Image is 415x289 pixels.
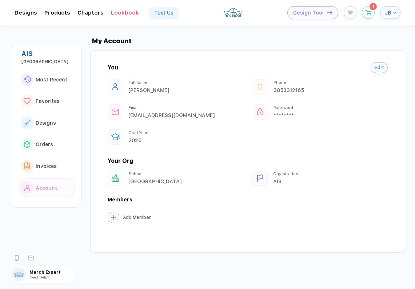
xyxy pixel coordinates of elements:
[287,6,338,19] button: Design Toolicon
[29,275,49,279] span: Need Help?
[21,59,75,64] div: Boston University
[29,270,75,275] span: Merch Expert
[274,87,369,93] div: 3853312165
[128,87,224,93] div: Jacob Brinton
[24,76,31,83] img: link to icon
[36,163,57,169] span: Invoices
[374,65,384,70] span: Edit
[128,137,224,143] div: 2026
[273,172,368,176] div: Organization
[384,9,391,16] span: JB
[372,4,374,9] span: 1
[77,9,104,16] div: ChaptersToggle dropdown menu chapters
[19,157,75,176] button: link to iconInvoices
[19,70,75,89] button: link to iconMost Recent
[128,80,224,85] div: Full Name
[371,62,388,73] button: Edit
[36,120,56,126] span: Designs
[24,120,30,125] img: link to icon
[90,37,415,45] div: My Account
[36,141,53,147] span: Orders
[24,141,30,148] img: link to icon
[128,131,224,135] div: Grad Year
[19,178,75,197] button: link to iconAccount
[24,162,30,169] img: link to icon
[36,185,57,191] span: Account
[123,215,151,220] div: Add Member
[370,3,377,10] sup: 1
[128,172,224,176] div: School
[21,50,75,57] div: AIS
[128,112,224,118] div: jbrin@bu.edu
[108,157,133,164] div: Your Org
[44,9,70,16] div: ProductsToggle dropdown menu
[380,6,400,19] button: JB
[19,113,75,132] button: link to iconDesigns
[19,135,75,154] button: link to iconOrders
[274,105,369,110] div: Password
[15,9,37,16] div: DesignsToggle dropdown menu
[108,212,151,223] button: Add Member
[149,7,179,19] a: Text Us
[224,4,243,20] img: crown
[111,9,139,16] div: LookbookToggle dropdown menu chapters
[128,105,224,110] div: Email
[108,64,118,71] div: You
[154,10,173,16] div: Text Us
[19,92,75,111] button: link to iconFavorites
[12,268,26,281] img: user profile
[274,80,369,85] div: Phone
[273,178,368,184] div: AIS
[36,77,67,83] span: Most Recent
[293,10,324,16] span: Design Tool
[111,9,139,16] div: Lookbook
[24,98,31,104] img: link to icon
[36,98,60,104] span: Favorites
[327,11,332,15] img: icon
[128,178,224,184] div: Boston University
[24,185,30,191] img: link to icon
[108,197,388,202] div: Members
